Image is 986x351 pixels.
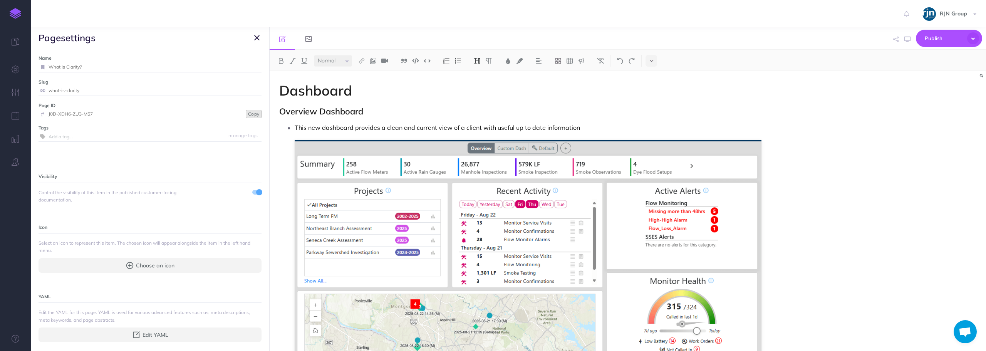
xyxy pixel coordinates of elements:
img: Ordered list button [443,58,450,64]
input: page-name [49,86,262,96]
small: YAML [39,294,51,299]
img: Paragraph button [485,58,492,64]
img: Unordered list button [454,58,461,64]
img: qOk4ELZV8BckfBGsOcnHYIzU57XHwz04oqaxT1D6.jpeg [922,7,936,21]
img: Link button [358,58,365,64]
img: Create table button [566,58,573,64]
img: Headings dropdown button [474,58,481,64]
h3: settings [39,33,96,43]
img: Inline code button [424,58,431,64]
button: Choose an icon [39,258,262,273]
label: Slug [39,78,262,86]
button: Publish [916,30,982,47]
span: Publish [925,32,963,44]
img: Alignment dropdown menu button [535,58,542,64]
span: Select an icon to represent this item. The chosen icon will appear alongside the item in the left... [39,239,262,254]
input: Page name [49,62,262,72]
img: Undo [617,58,624,64]
label: Tags [39,124,262,131]
img: Text background color button [516,58,523,64]
span: RJN Group [936,10,971,17]
img: Underline button [301,58,308,64]
img: logo-mark.svg [10,8,21,19]
h1: Dashboard [279,83,761,98]
small: Visibility [39,173,57,179]
small: Icon [39,224,47,230]
button: Copy [246,110,262,118]
a: Open chat [954,320,977,343]
label: Page ID [39,102,262,109]
button: manage tags [225,131,262,140]
img: Clear styles button [597,58,604,64]
img: Blockquote button [401,58,407,64]
span: Choose an icon [136,261,174,270]
button: Edit YAML [39,327,262,342]
img: Callout dropdown menu button [578,58,585,64]
img: Italic button [289,58,296,64]
span: Control the visibility of this item in the published customer-facing documentation. [39,189,206,203]
img: Redo [628,58,635,64]
span: Edit the YAML for this page. YAML is used for various advanced features such as; meta description... [39,309,262,323]
input: Add a tag... [49,131,262,141]
span: Edit YAML [143,331,168,339]
span: page [39,32,61,44]
img: Add image button [370,58,377,64]
img: Text color button [505,58,511,64]
i: # [39,112,47,116]
img: Add video button [381,58,388,64]
img: Code block button [412,58,419,64]
p: This new dashboard provides a clean and current view of a client with useful up to date information [295,122,761,133]
h2: Overview Dashboard [279,107,761,116]
img: Bold button [278,58,285,64]
label: Name [39,54,262,62]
